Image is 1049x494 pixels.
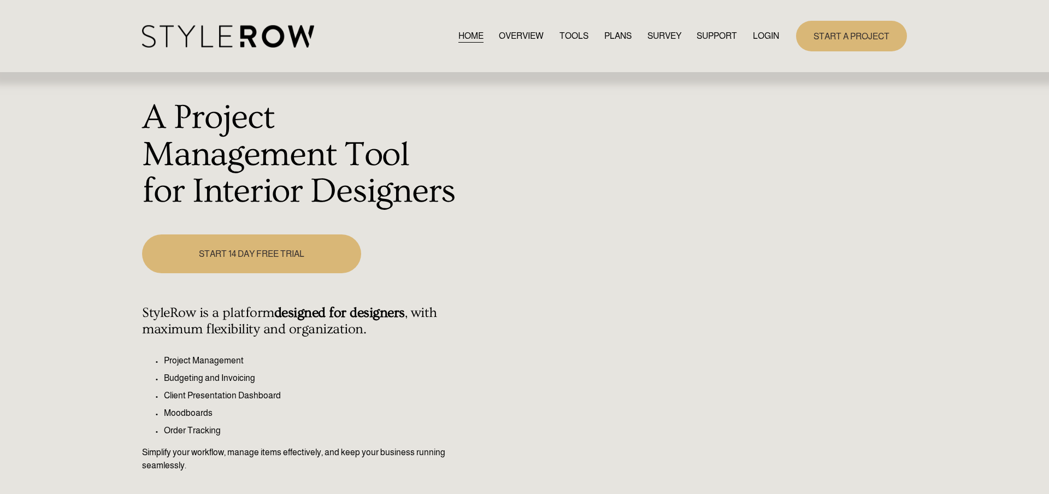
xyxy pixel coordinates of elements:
h1: A Project Management Tool for Interior Designers [142,99,457,210]
img: StyleRow [142,25,314,48]
span: SUPPORT [697,30,737,43]
h4: StyleRow is a platform , with maximum flexibility and organization. [142,305,457,338]
a: SURVEY [647,28,681,43]
p: Client Presentation Dashboard [164,389,457,402]
strong: designed for designers [274,305,405,321]
p: Budgeting and Invoicing [164,372,457,385]
p: Project Management [164,354,457,367]
a: PLANS [604,28,632,43]
p: Simplify your workflow, manage items effectively, and keep your business running seamlessly. [142,446,457,472]
a: START 14 DAY FREE TRIAL [142,234,361,273]
a: folder dropdown [697,28,737,43]
a: TOOLS [559,28,588,43]
p: Moodboards [164,407,457,420]
a: HOME [458,28,484,43]
p: Order Tracking [164,424,457,437]
a: LOGIN [753,28,779,43]
a: START A PROJECT [796,21,907,51]
a: OVERVIEW [499,28,544,43]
